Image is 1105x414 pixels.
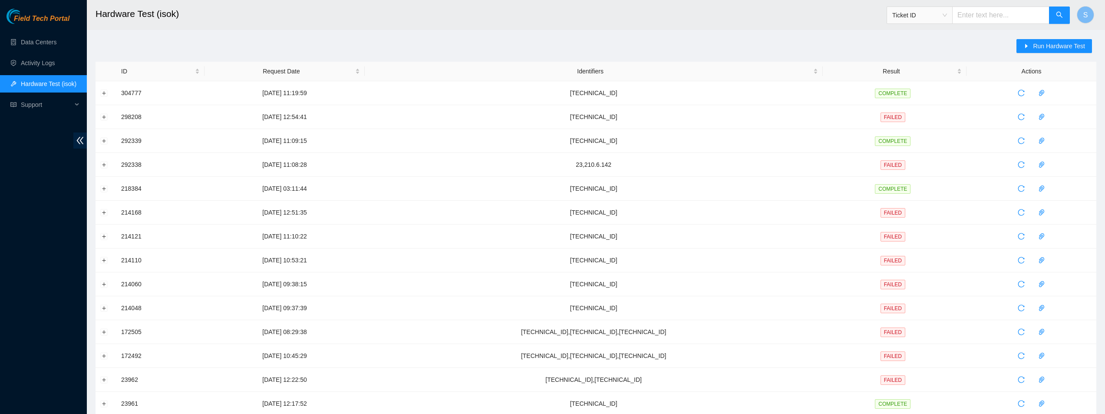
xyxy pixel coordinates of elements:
[21,39,56,46] a: Data Centers
[1035,328,1048,335] span: paper-clip
[1035,134,1049,148] button: paper-clip
[101,233,108,240] button: Expand row
[1014,397,1028,411] button: reload
[116,272,205,296] td: 214060
[365,225,823,248] td: [TECHNICAL_ID]
[101,209,108,216] button: Expand row
[1014,86,1028,100] button: reload
[1015,161,1028,168] span: reload
[116,225,205,248] td: 214121
[881,304,905,313] span: FAILED
[881,232,905,242] span: FAILED
[1014,277,1028,291] button: reload
[1014,301,1028,315] button: reload
[1014,349,1028,363] button: reload
[1015,376,1028,383] span: reload
[1035,349,1049,363] button: paper-clip
[1014,325,1028,339] button: reload
[1035,376,1048,383] span: paper-clip
[1035,352,1048,359] span: paper-clip
[966,62,1096,81] th: Actions
[365,272,823,296] td: [TECHNICAL_ID]
[881,375,905,385] span: FAILED
[365,344,823,368] td: [TECHNICAL_ID],[TECHNICAL_ID],[TECHNICAL_ID]
[1035,233,1048,240] span: paper-clip
[101,113,108,120] button: Expand row
[1015,185,1028,192] span: reload
[1077,6,1094,23] button: S
[101,137,108,144] button: Expand row
[101,185,108,192] button: Expand row
[116,344,205,368] td: 172492
[73,132,87,149] span: double-left
[365,129,823,153] td: [TECHNICAL_ID]
[205,225,364,248] td: [DATE] 11:10:22
[1035,305,1048,311] span: paper-clip
[1035,373,1049,387] button: paper-clip
[1014,158,1028,172] button: reload
[875,399,910,409] span: COMPLETE
[101,305,108,311] button: Expand row
[1035,205,1049,219] button: paper-clip
[1015,328,1028,335] span: reload
[1033,41,1085,51] span: Run Hardware Test
[1035,301,1049,315] button: paper-clip
[1015,281,1028,288] span: reload
[1035,161,1048,168] span: paper-clip
[1035,185,1048,192] span: paper-clip
[1015,113,1028,120] span: reload
[1035,158,1049,172] button: paper-clip
[1023,43,1029,50] span: caret-right
[1014,253,1028,267] button: reload
[1015,89,1028,96] span: reload
[1035,400,1048,407] span: paper-clip
[875,184,910,194] span: COMPLETE
[881,113,905,122] span: FAILED
[1015,257,1028,264] span: reload
[205,153,364,177] td: [DATE] 11:08:28
[1015,233,1028,240] span: reload
[365,153,823,177] td: 23,210.6.142
[1015,209,1028,216] span: reload
[205,296,364,320] td: [DATE] 09:37:39
[892,9,947,22] span: Ticket ID
[1015,352,1028,359] span: reload
[205,320,364,344] td: [DATE] 08:29:38
[1035,257,1048,264] span: paper-clip
[101,281,108,288] button: Expand row
[1015,400,1028,407] span: reload
[205,344,364,368] td: [DATE] 10:45:29
[1035,277,1049,291] button: paper-clip
[1015,137,1028,144] span: reload
[875,136,910,146] span: COMPLETE
[116,296,205,320] td: 214048
[205,177,364,201] td: [DATE] 03:11:44
[116,81,205,105] td: 304777
[1014,373,1028,387] button: reload
[205,129,364,153] td: [DATE] 11:09:15
[881,328,905,337] span: FAILED
[101,161,108,168] button: Expand row
[1014,229,1028,243] button: reload
[881,351,905,361] span: FAILED
[365,320,823,344] td: [TECHNICAL_ID],[TECHNICAL_ID],[TECHNICAL_ID]
[365,248,823,272] td: [TECHNICAL_ID]
[116,368,205,392] td: 23962
[101,400,108,407] button: Expand row
[1035,110,1049,124] button: paper-clip
[1035,253,1049,267] button: paper-clip
[21,96,72,113] span: Support
[952,7,1049,24] input: Enter text here...
[14,15,69,23] span: Field Tech Portal
[101,89,108,96] button: Expand row
[365,105,823,129] td: [TECHNICAL_ID]
[116,105,205,129] td: 298208
[1035,137,1048,144] span: paper-clip
[881,160,905,170] span: FAILED
[365,296,823,320] td: [TECHNICAL_ID]
[21,80,76,87] a: Hardware Test (isok)
[1035,229,1049,243] button: paper-clip
[116,320,205,344] td: 172505
[1035,397,1049,411] button: paper-clip
[205,272,364,296] td: [DATE] 09:38:15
